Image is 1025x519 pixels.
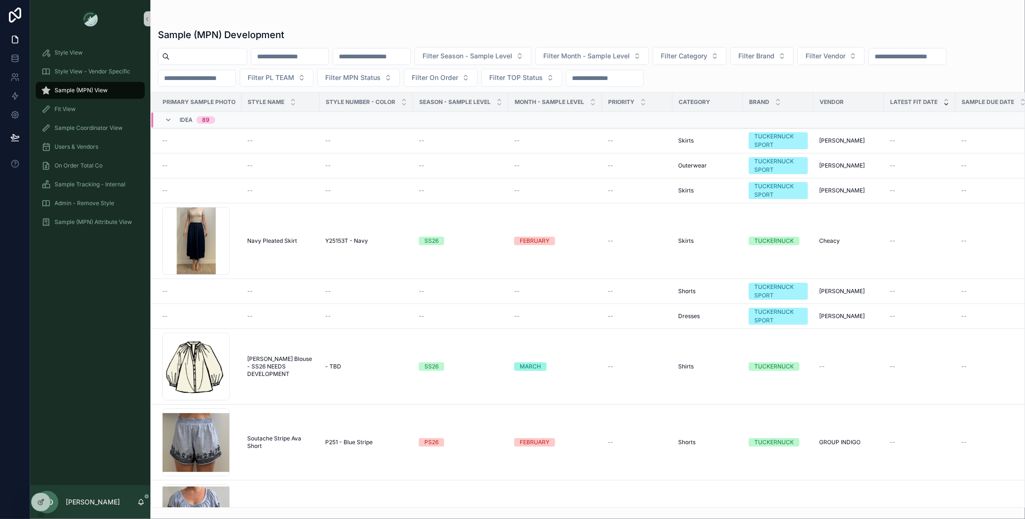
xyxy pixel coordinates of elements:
a: Sample (MPN) View [36,82,145,99]
span: Shorts [678,439,696,446]
a: TUCKERNUCK [749,237,808,245]
a: FEBRUARY [514,438,596,447]
a: Cheacy [819,237,878,245]
div: PS26 [424,438,438,447]
a: GROUP INDIGO [819,439,878,446]
a: Style View [36,44,145,61]
a: Admin - Remove Style [36,195,145,212]
a: TUCKERNUCK SPORT [749,132,808,149]
span: Sample (MPN) View [55,87,108,94]
span: GROUP INDIGO [819,439,861,446]
span: Users & Vendors [55,143,98,151]
span: Sample Tracking - Internal [55,181,125,188]
span: -- [608,137,613,144]
a: -- [325,287,407,295]
span: -- [325,312,331,320]
span: Skirts [678,237,694,245]
a: -- [608,237,667,245]
button: Select Button [730,47,794,65]
span: Filter Month - Sample Level [543,51,630,61]
span: -- [419,287,424,295]
div: 89 [202,116,210,124]
a: Shorts [678,287,737,295]
span: -- [608,237,613,245]
a: -- [608,162,667,169]
span: -- [162,187,168,194]
span: Filter PL TEAM [248,73,294,82]
a: Shirts [678,363,737,370]
span: Style View - Vendor Specific [55,68,130,75]
div: FEBRUARY [520,237,549,245]
a: TUCKERNUCK SPORT [749,283,808,300]
div: SS26 [424,237,438,245]
span: [PERSON_NAME] [819,312,865,320]
span: Skirts [678,187,694,194]
a: -- [608,287,667,295]
a: TUCKERNUCK [749,438,808,447]
span: -- [961,237,967,245]
span: -- [890,162,895,169]
a: -- [325,187,407,194]
span: Style View [55,49,83,56]
a: -- [890,162,950,169]
span: -- [419,312,424,320]
a: -- [514,162,596,169]
a: -- [247,187,314,194]
span: Shorts [678,287,696,295]
a: SS26 [419,237,503,245]
a: -- [608,137,667,144]
a: MARCH [514,362,596,371]
a: -- [162,187,236,194]
span: Filter Category [661,51,707,61]
div: FEBRUARY [520,438,549,447]
a: -- [162,312,236,320]
span: -- [419,137,424,144]
a: TUCKERNUCK SPORT [749,308,808,325]
span: -- [961,162,967,169]
a: TUCKERNUCK [749,362,808,371]
span: Shirts [678,363,694,370]
span: Admin - Remove Style [55,200,114,207]
a: [PERSON_NAME] [819,187,878,194]
span: - TBD [325,363,341,370]
span: -- [514,162,520,169]
a: Shorts [678,439,737,446]
span: Vendor [820,98,844,106]
a: -- [162,137,236,144]
a: [PERSON_NAME] [819,312,878,320]
button: Select Button [404,69,477,87]
a: -- [608,363,667,370]
a: -- [419,162,503,169]
span: -- [961,439,967,446]
a: Navy Pleated Skirt [247,237,314,245]
span: -- [247,187,253,194]
a: -- [608,187,667,194]
span: -- [514,187,520,194]
span: Sample Due Date [962,98,1014,106]
a: -- [247,287,314,295]
a: -- [608,439,667,446]
a: Soutache Stripe Ava Short [247,435,314,450]
span: Fit View [55,105,76,113]
span: -- [325,137,331,144]
span: Skirts [678,137,694,144]
span: Sample (MPN) Attribute View [55,218,132,226]
a: -- [890,363,950,370]
span: -- [247,137,253,144]
span: Filter Season - Sample Level [423,51,512,61]
span: -- [890,312,895,320]
a: On Order Total Co [36,157,145,174]
a: Fit View [36,101,145,118]
a: -- [419,187,503,194]
span: -- [961,363,967,370]
a: Skirts [678,137,737,144]
span: Navy Pleated Skirt [247,237,297,245]
button: Select Button [653,47,727,65]
span: -- [325,187,331,194]
span: Cheacy [819,237,840,245]
a: -- [162,287,236,295]
span: Style Number - Color [326,98,395,106]
button: Select Button [798,47,865,65]
a: -- [162,162,236,169]
a: -- [890,439,950,446]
